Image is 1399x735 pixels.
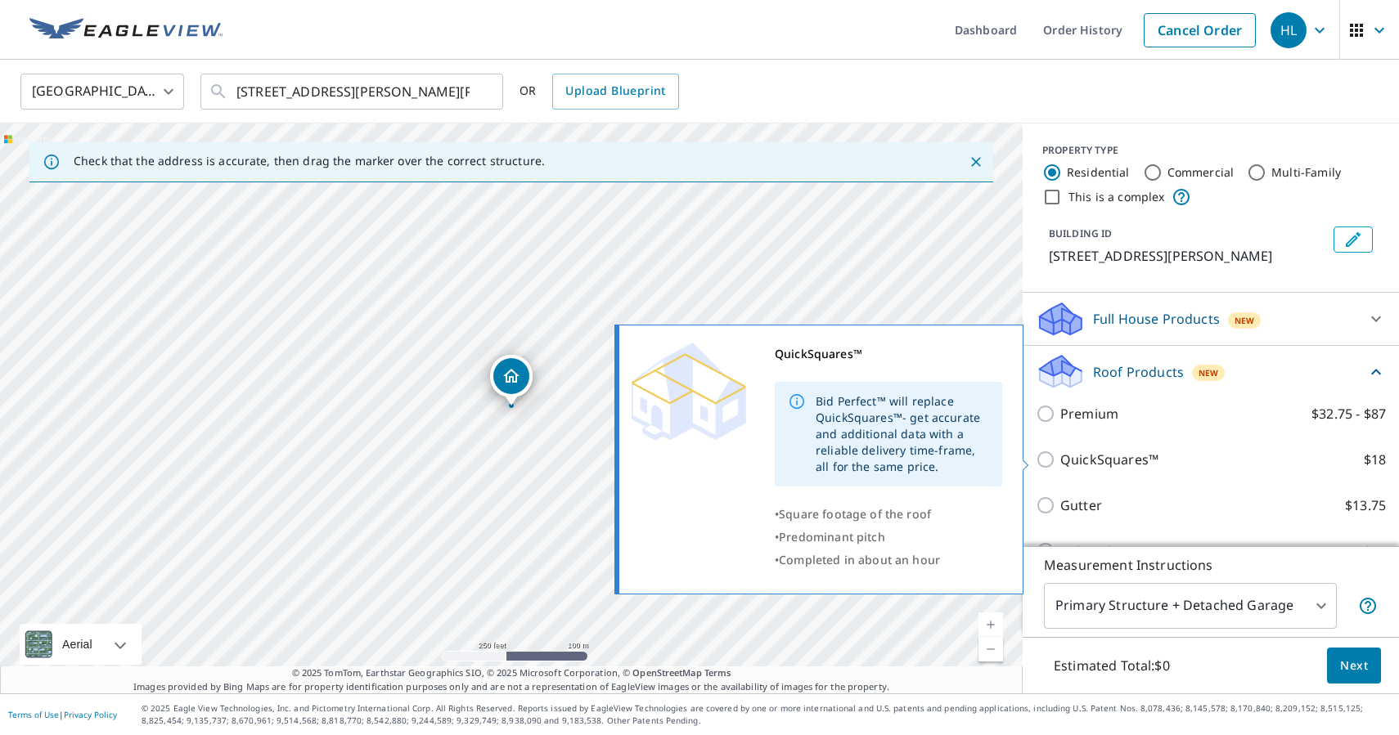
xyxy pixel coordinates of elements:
button: Edit building 1 [1334,226,1373,253]
p: Gutter [1060,495,1102,515]
div: • [775,503,1002,526]
div: Dropped pin, building 1, Residential property, 4328 Kate Dr Frisco, TX 75034 [490,355,533,406]
a: Terms [704,666,731,679]
div: PROPERTY TYPE [1042,143,1379,158]
p: QuickSquares™ [1060,450,1158,469]
img: Premium [632,343,746,441]
div: Primary Structure + Detached Garage [1044,583,1337,629]
p: $32.75 - $87 [1311,404,1386,424]
span: New [1235,314,1254,327]
img: EV Logo [29,18,223,43]
label: Residential [1067,164,1130,181]
div: Aerial [20,624,142,665]
p: $13.75 [1345,495,1386,515]
p: Bid Perfect™ [1060,541,1140,561]
button: Next [1327,648,1381,684]
span: Completed in about an hour [779,552,940,567]
label: Multi-Family [1271,164,1341,181]
a: OpenStreetMap [632,666,701,679]
p: $18 [1364,450,1386,469]
label: This is a complex [1068,189,1165,205]
label: Commercial [1167,164,1235,181]
div: • [775,549,1002,571]
p: Roof Products [1093,362,1184,382]
div: [GEOGRAPHIC_DATA] [20,69,184,114]
div: Roof ProductsNew [1036,352,1386,391]
p: BUILDING ID [1049,226,1112,240]
span: Next [1340,656,1368,676]
p: Full House Products [1093,309,1220,329]
a: Upload Blueprint [552,74,678,110]
div: • [775,526,1002,549]
span: Predominant pitch [779,529,885,545]
a: Cancel Order [1144,13,1256,47]
div: QuickSquares™ [775,343,1002,365]
p: Estimated Total: $0 [1041,648,1183,683]
span: © 2025 TomTom, Earthstar Geographics SIO, © 2025 Microsoft Corporation, © [292,666,731,680]
p: | [8,710,117,719]
span: New [1199,366,1218,379]
input: Search by address or latitude-longitude [236,69,470,114]
div: HL [1271,12,1307,48]
a: Privacy Policy [64,709,117,720]
div: OR [520,74,679,110]
p: Measurement Instructions [1044,555,1378,575]
div: Aerial [57,624,97,665]
div: Bid Perfect™ will replace QuickSquares™- get accurate and additional data with a reliable deliver... [816,387,989,482]
a: Terms of Use [8,709,59,720]
span: Upload Blueprint [565,81,665,101]
p: © 2025 Eagle View Technologies, Inc. and Pictometry International Corp. All Rights Reserved. Repo... [142,702,1391,727]
p: Premium [1060,404,1118,424]
div: Full House ProductsNew [1036,299,1386,338]
span: Square footage of the roof [779,506,931,522]
p: [STREET_ADDRESS][PERSON_NAME] [1049,246,1327,266]
a: Current Level 17, Zoom In [978,612,1003,637]
span: Your report will include the primary structure and a detached garage if one exists. [1358,596,1378,616]
p: $18 [1364,541,1386,561]
button: Close [965,151,987,173]
a: Current Level 17, Zoom Out [978,637,1003,661]
p: Check that the address is accurate, then drag the marker over the correct structure. [74,154,545,168]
